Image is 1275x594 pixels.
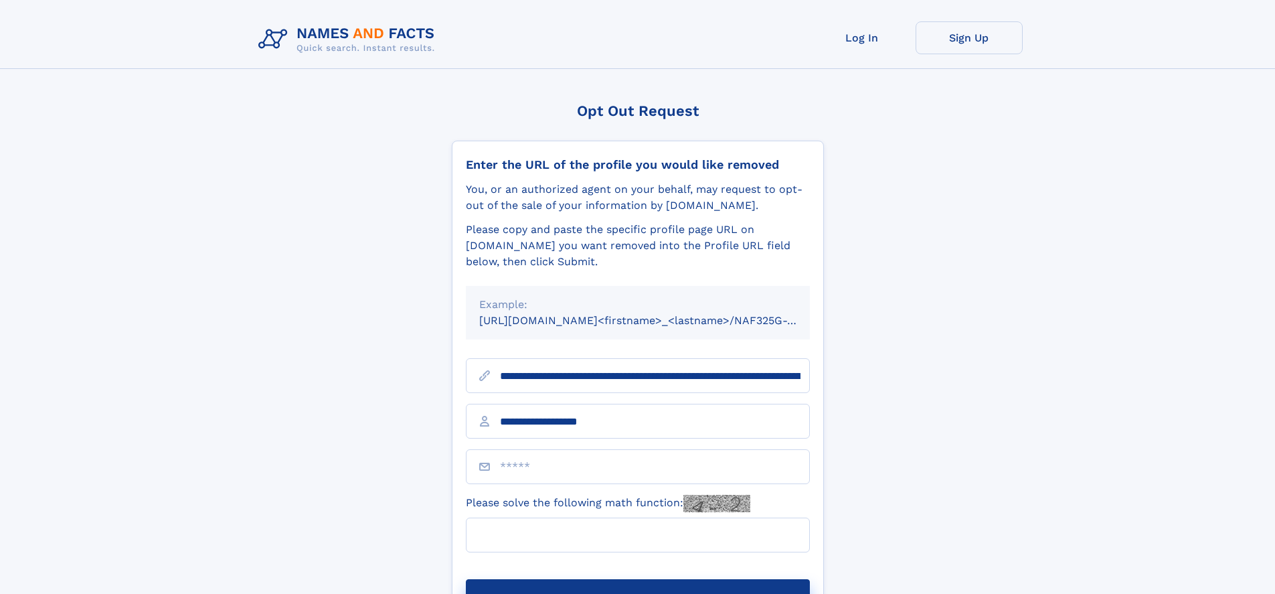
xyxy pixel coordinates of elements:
[466,222,810,270] div: Please copy and paste the specific profile page URL on [DOMAIN_NAME] you want removed into the Pr...
[809,21,916,54] a: Log In
[479,297,796,313] div: Example:
[466,181,810,214] div: You, or an authorized agent on your behalf, may request to opt-out of the sale of your informatio...
[916,21,1023,54] a: Sign Up
[466,495,750,512] label: Please solve the following math function:
[253,21,446,58] img: Logo Names and Facts
[479,314,835,327] small: [URL][DOMAIN_NAME]<firstname>_<lastname>/NAF325G-xxxxxxxx
[452,102,824,119] div: Opt Out Request
[466,157,810,172] div: Enter the URL of the profile you would like removed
